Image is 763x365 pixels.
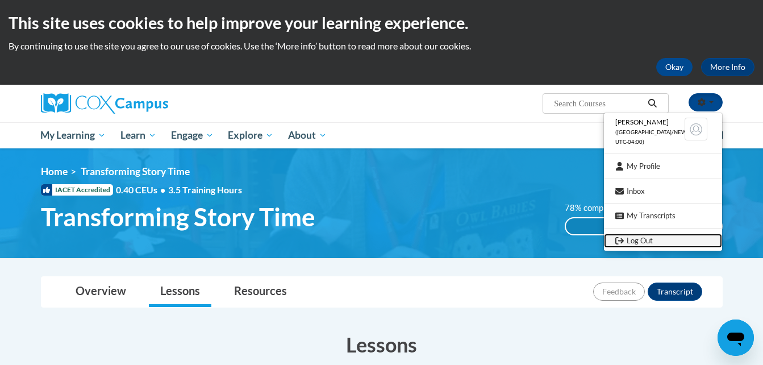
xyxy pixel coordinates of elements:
[41,330,723,359] h3: Lessons
[64,277,137,307] a: Overview
[116,184,168,196] span: 0.40 CEUs
[565,202,630,214] label: 78% complete
[689,93,723,111] button: Account Settings
[120,128,156,142] span: Learn
[40,128,106,142] span: My Learning
[701,58,754,76] a: More Info
[164,122,221,148] a: Engage
[81,165,190,177] span: Transforming Story Time
[41,93,168,114] img: Cox Campus
[615,118,669,126] span: [PERSON_NAME]
[149,277,211,307] a: Lessons
[604,209,722,223] a: My Transcripts
[9,40,754,52] p: By continuing to use the site you agree to our use of cookies. Use the ‘More info’ button to read...
[113,122,164,148] a: Learn
[644,97,661,110] button: Search
[604,184,722,198] a: Inbox
[9,11,754,34] h2: This site uses cookies to help improve your learning experience.
[604,159,722,173] a: My Profile
[615,129,704,145] span: ([GEOGRAPHIC_DATA]/New_York UTC-04:00)
[168,184,242,195] span: 3.5 Training Hours
[281,122,334,148] a: About
[685,118,707,140] img: Learner Profile Avatar
[648,283,702,301] button: Transcript
[41,184,113,196] span: IACET Accredited
[288,128,327,142] span: About
[223,277,298,307] a: Resources
[160,184,165,195] span: •
[228,128,273,142] span: Explore
[553,97,644,110] input: Search Courses
[41,93,257,114] a: Cox Campus
[41,202,315,232] span: Transforming Story Time
[34,122,114,148] a: My Learning
[604,234,722,248] a: Logout
[41,165,68,177] a: Home
[171,128,214,142] span: Engage
[718,320,754,356] iframe: Button to launch messaging window
[656,58,693,76] button: Okay
[220,122,281,148] a: Explore
[24,122,740,148] div: Main menu
[566,218,687,234] div: 78%
[593,283,645,301] button: Feedback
